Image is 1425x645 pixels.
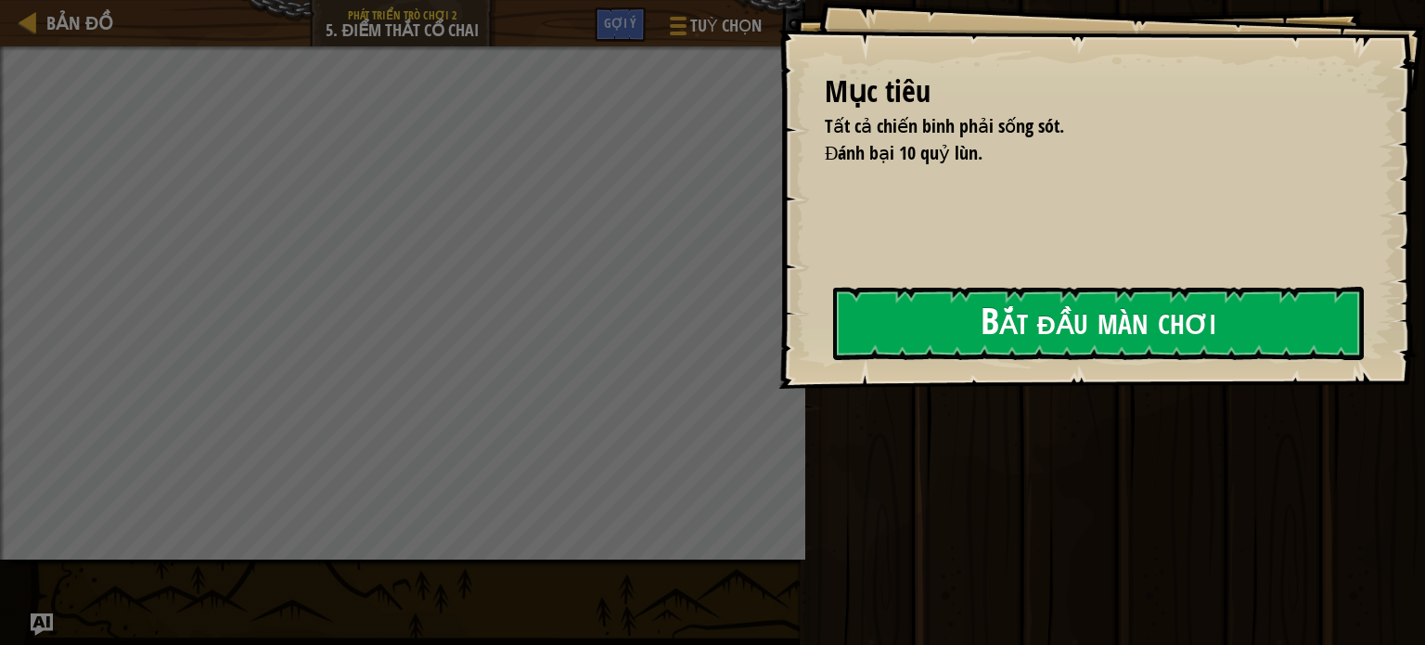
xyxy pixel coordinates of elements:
[604,14,636,32] span: Gợi ý
[802,113,1355,140] li: Tất cả chiến binh phải sống sót.
[31,613,53,636] button: Ask AI
[690,14,762,38] span: Tuỳ chọn
[825,71,1360,113] div: Mục tiêu
[833,287,1364,360] button: Bắt đầu màn chơi
[825,140,982,165] span: Đánh bại 10 quỷ lùn.
[802,140,1355,167] li: Đánh bại 10 quỷ lùn.
[825,113,1064,138] span: Tất cả chiến binh phải sống sót.
[37,10,113,35] a: Bản đồ
[46,10,113,35] span: Bản đồ
[655,7,773,51] button: Tuỳ chọn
